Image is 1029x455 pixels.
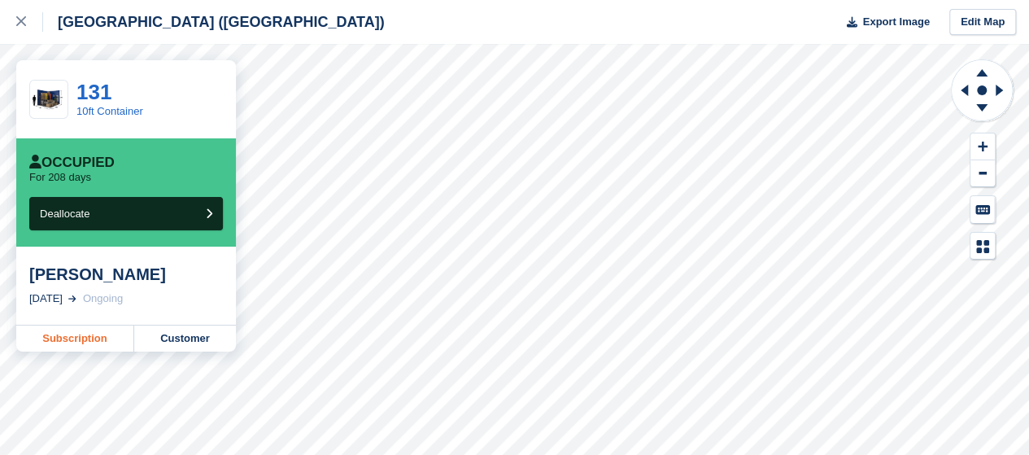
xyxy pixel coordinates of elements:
div: [PERSON_NAME] [29,265,223,284]
button: Zoom Out [970,160,995,187]
div: Occupied [29,155,115,171]
img: arrow-right-light-icn-cde0832a797a2874e46488d9cf13f60e5c3a73dbe684e267c42b8395dfbc2abf.svg [68,295,76,302]
div: [GEOGRAPHIC_DATA] ([GEOGRAPHIC_DATA]) [43,12,385,32]
a: 10ft Container [76,105,143,117]
button: Deallocate [29,197,223,230]
button: Zoom In [970,133,995,160]
button: Keyboard Shortcuts [970,196,995,223]
p: For 208 days [29,171,91,184]
a: Subscription [16,326,134,352]
a: Edit Map [949,9,1016,36]
button: Map Legend [970,233,995,260]
span: Deallocate [40,208,89,220]
div: [DATE] [29,291,63,307]
a: Customer [134,326,236,352]
img: manston.png [30,86,68,112]
span: Export Image [862,14,929,30]
div: Ongoing [83,291,123,307]
button: Export Image [837,9,930,36]
a: 131 [76,80,111,104]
